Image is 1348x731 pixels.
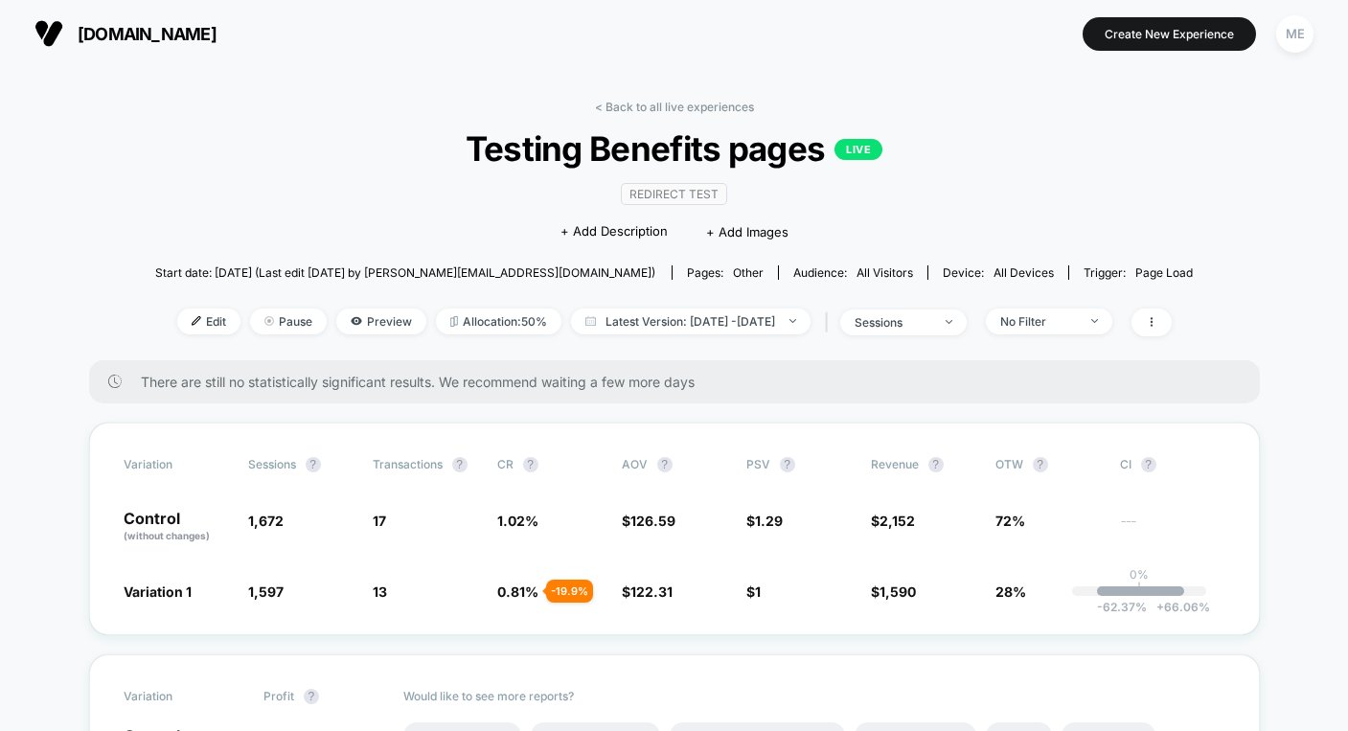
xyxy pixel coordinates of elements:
span: Page Load [1135,265,1193,280]
button: Create New Experience [1083,17,1256,51]
span: $ [622,583,673,600]
span: Start date: [DATE] (Last edit [DATE] by [PERSON_NAME][EMAIL_ADDRESS][DOMAIN_NAME]) [155,265,655,280]
button: [DOMAIN_NAME] [29,18,222,49]
span: $ [746,583,761,600]
span: CI [1120,457,1225,472]
span: Device: [927,265,1068,280]
span: 66.06 % [1147,600,1210,614]
span: $ [871,513,915,529]
span: + Add Description [560,222,668,241]
button: ? [780,457,795,472]
span: All Visitors [857,265,913,280]
p: Would like to see more reports? [403,689,1225,703]
span: [DOMAIN_NAME] [78,24,217,44]
span: AOV [622,457,648,471]
span: Redirect Test [621,183,727,205]
div: sessions [855,315,931,330]
span: (without changes) [124,530,210,541]
div: Trigger: [1084,265,1193,280]
span: | [820,308,840,336]
span: $ [871,583,916,600]
span: Preview [336,308,426,334]
p: Control [124,511,229,543]
span: CR [497,457,514,471]
button: ? [306,457,321,472]
span: $ [622,513,675,529]
span: Revenue [871,457,919,471]
span: $ [746,513,783,529]
div: - 19.9 % [546,580,593,603]
button: ? [452,457,468,472]
p: 0% [1130,567,1149,582]
span: Sessions [248,457,296,471]
span: 1.29 [755,513,783,529]
span: 122.31 [630,583,673,600]
span: -62.37 % [1097,600,1147,614]
div: Audience: [793,265,913,280]
span: 17 [373,513,386,529]
img: calendar [585,316,596,326]
div: Pages: [687,265,764,280]
span: 72% [995,513,1025,529]
div: No Filter [1000,314,1077,329]
img: edit [192,316,201,326]
button: ? [1033,457,1048,472]
p: LIVE [834,139,882,160]
a: < Back to all live experiences [595,100,754,114]
span: other [733,265,764,280]
span: Edit [177,308,240,334]
span: Allocation: 50% [436,308,561,334]
span: Variation [124,689,229,704]
span: 0.81 % [497,583,538,600]
p: | [1137,582,1141,596]
span: 28% [995,583,1026,600]
span: Testing Benefits pages [207,128,1141,169]
span: Variation [124,457,229,472]
button: ? [1141,457,1156,472]
span: 1,590 [880,583,916,600]
span: Latest Version: [DATE] - [DATE] [571,308,811,334]
img: rebalance [450,316,458,327]
span: 13 [373,583,387,600]
span: 1.02 % [497,513,538,529]
span: There are still no statistically significant results. We recommend waiting a few more days [141,374,1222,390]
button: ? [523,457,538,472]
span: 126.59 [630,513,675,529]
button: ? [304,689,319,704]
button: ? [657,457,673,472]
img: end [789,319,796,323]
span: Profit [263,689,294,703]
span: OTW [995,457,1101,472]
span: Transactions [373,457,443,471]
span: 1,597 [248,583,284,600]
img: end [1091,319,1098,323]
span: 1,672 [248,513,284,529]
span: all devices [994,265,1054,280]
span: --- [1120,515,1225,543]
span: Variation 1 [124,583,192,600]
div: ME [1276,15,1314,53]
span: PSV [746,457,770,471]
img: end [264,316,274,326]
img: end [946,320,952,324]
img: Visually logo [34,19,63,48]
button: ? [928,457,944,472]
span: + [1156,600,1164,614]
span: 2,152 [880,513,915,529]
span: + Add Images [706,224,788,240]
span: 1 [755,583,761,600]
button: ME [1270,14,1319,54]
span: Pause [250,308,327,334]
